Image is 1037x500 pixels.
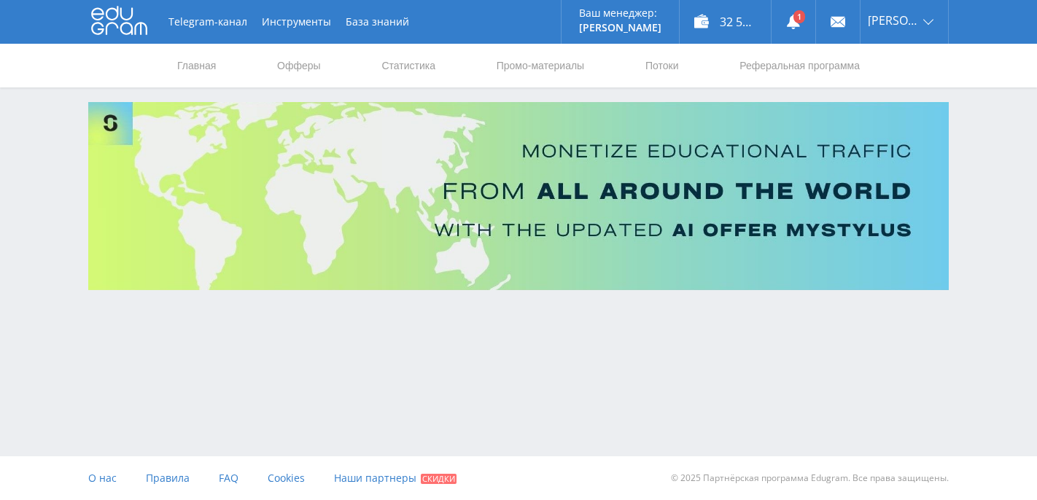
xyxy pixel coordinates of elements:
[88,102,949,290] img: Banner
[219,456,238,500] a: FAQ
[146,471,190,485] span: Правила
[268,471,305,485] span: Cookies
[579,22,661,34] p: [PERSON_NAME]
[738,44,861,87] a: Реферальная программа
[88,456,117,500] a: О нас
[495,44,586,87] a: Промо-материалы
[644,44,680,87] a: Потоки
[176,44,217,87] a: Главная
[88,471,117,485] span: О нас
[380,44,437,87] a: Статистика
[421,474,457,484] span: Скидки
[579,7,661,19] p: Ваш менеджер:
[526,456,949,500] div: © 2025 Партнёрская программа Edugram. Все права защищены.
[868,15,919,26] span: [PERSON_NAME]
[146,456,190,500] a: Правила
[334,456,457,500] a: Наши партнеры Скидки
[219,471,238,485] span: FAQ
[334,471,416,485] span: Наши партнеры
[276,44,322,87] a: Офферы
[268,456,305,500] a: Cookies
